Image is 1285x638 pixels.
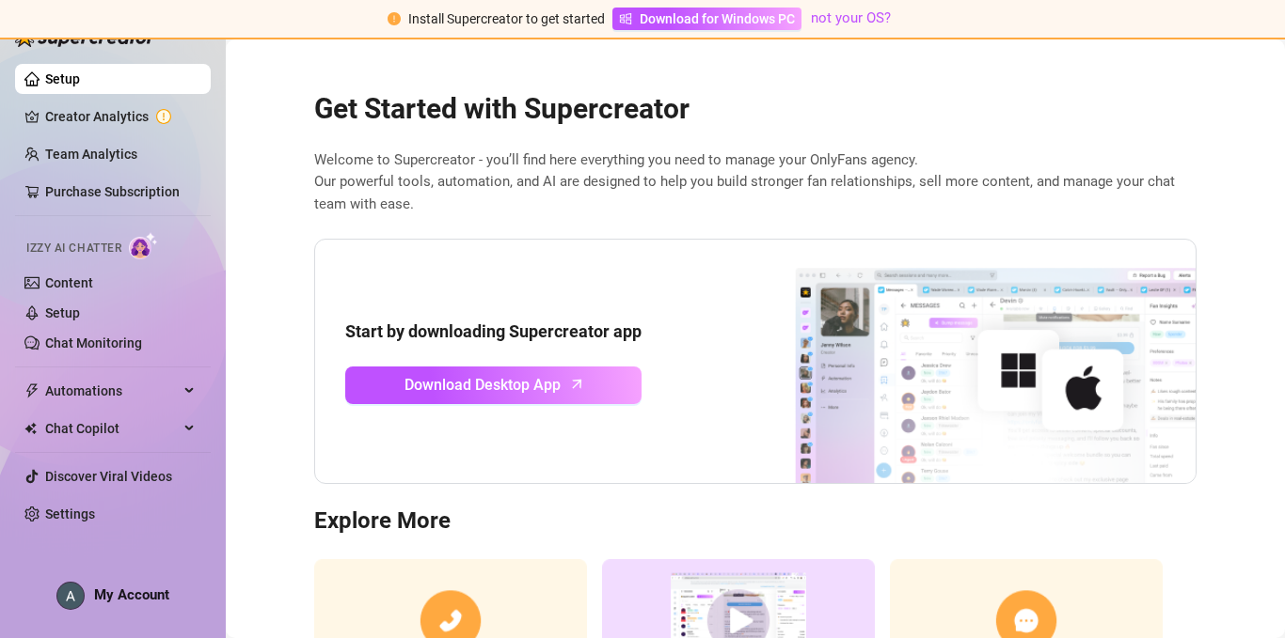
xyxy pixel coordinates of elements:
a: Setup [45,305,80,320]
img: download app [725,240,1196,484]
a: Settings [45,506,95,521]
a: Purchase Subscription [45,184,180,199]
span: Automations [45,376,179,406]
h3: Explore More [314,506,1197,537]
a: Download Desktop Apparrow-up [345,366,642,404]
span: thunderbolt [24,383,40,398]
span: exclamation-circle [388,12,401,25]
a: Setup [45,71,80,86]
span: My Account [94,586,169,603]
a: Content [45,275,93,290]
span: arrow-up [566,373,588,395]
a: Team Analytics [45,147,137,162]
img: AI Chatter [129,232,158,259]
a: Chat Monitoring [45,335,142,350]
img: Chat Copilot [24,422,37,435]
a: Discover Viral Videos [45,469,172,484]
span: windows [619,12,632,25]
span: Install Supercreator to get started [408,11,605,26]
strong: Start by downloading Supercreator app [345,321,642,341]
a: not your OS? [811,9,891,26]
a: Creator Analytics exclamation-circle [45,101,196,132]
span: Download Desktop App [405,373,561,397]
span: Chat Copilot [45,413,179,443]
img: ACg8ocLSzoe92LYMtenAxEOdBV9YfLrHGMZq3ZvKhGN1KbVdXG5zoQ=s96-c [57,583,84,609]
span: Download for Windows PC [640,8,795,29]
span: Izzy AI Chatter [26,240,121,257]
a: Download for Windows PC [612,8,801,30]
h2: Get Started with Supercreator [314,91,1197,127]
span: Welcome to Supercreator - you’ll find here everything you need to manage your OnlyFans agency. Ou... [314,149,1197,216]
